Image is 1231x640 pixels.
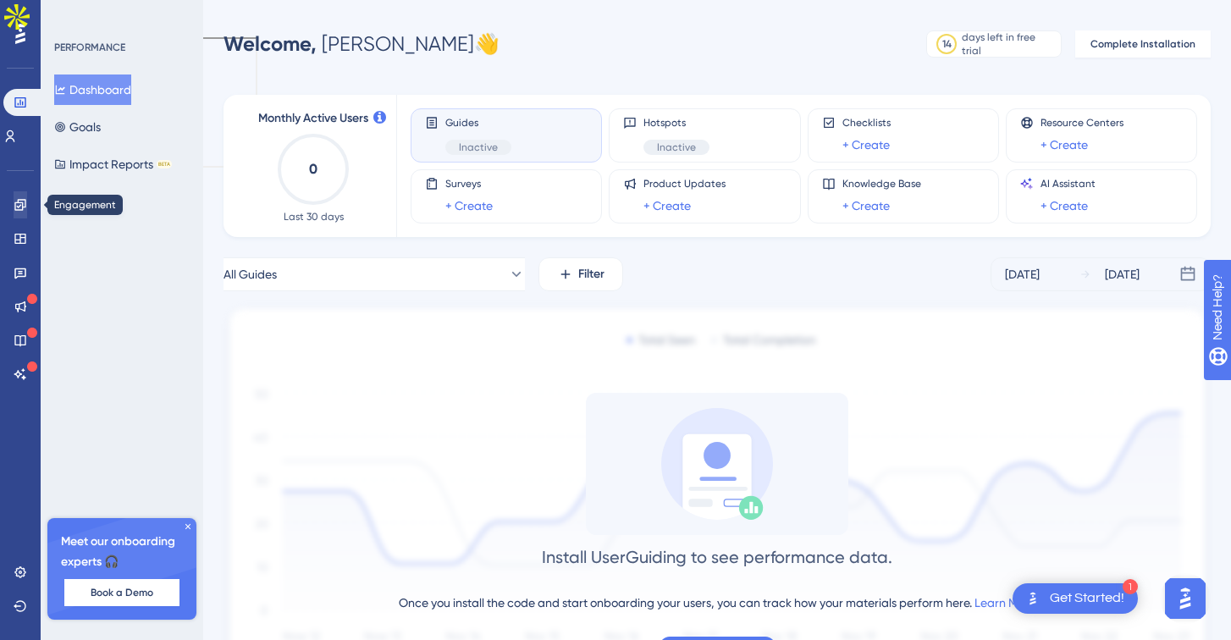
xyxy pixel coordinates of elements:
[224,30,500,58] div: [PERSON_NAME] 👋
[974,596,1035,610] a: Learn More
[643,116,709,130] span: Hotspots
[842,135,890,155] a: + Create
[224,257,525,291] button: All Guides
[1041,116,1123,130] span: Resource Centers
[258,108,368,129] span: Monthly Active Users
[1123,579,1138,594] div: 1
[942,37,952,51] div: 14
[224,264,277,284] span: All Guides
[1013,583,1138,614] div: Open Get Started! checklist, remaining modules: 1
[1041,135,1088,155] a: + Create
[399,593,1035,613] div: Once you install the code and start onboarding your users, you can track how your materials perfo...
[1041,196,1088,216] a: + Create
[962,30,1056,58] div: days left in free trial
[284,210,344,223] span: Last 30 days
[842,196,890,216] a: + Create
[61,532,183,572] span: Meet our onboarding experts 🎧
[445,116,511,130] span: Guides
[54,74,131,105] button: Dashboard
[91,586,153,599] span: Book a Demo
[578,264,604,284] span: Filter
[64,579,179,606] button: Book a Demo
[459,141,498,154] span: Inactive
[54,41,125,54] div: PERFORMANCE
[445,177,493,190] span: Surveys
[224,31,317,56] span: Welcome,
[1023,588,1043,609] img: launcher-image-alternative-text
[538,257,623,291] button: Filter
[54,112,101,142] button: Goals
[1105,264,1140,284] div: [DATE]
[842,177,921,190] span: Knowledge Base
[1005,264,1040,284] div: [DATE]
[445,196,493,216] a: + Create
[40,4,106,25] span: Need Help?
[657,141,696,154] span: Inactive
[157,160,172,168] div: BETA
[1075,30,1211,58] button: Complete Installation
[542,545,892,569] div: Install UserGuiding to see performance data.
[643,177,726,190] span: Product Updates
[1090,37,1195,51] span: Complete Installation
[309,161,317,177] text: 0
[1050,589,1124,608] div: Get Started!
[1160,573,1211,624] iframe: UserGuiding AI Assistant Launcher
[54,149,172,179] button: Impact ReportsBETA
[1041,177,1096,190] span: AI Assistant
[842,116,891,130] span: Checklists
[643,196,691,216] a: + Create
